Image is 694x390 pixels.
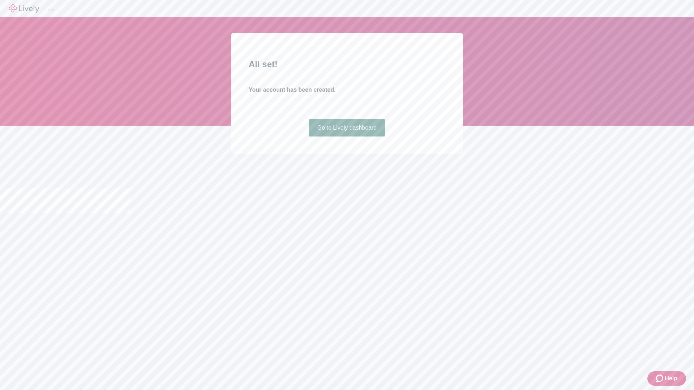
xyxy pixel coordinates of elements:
[48,9,53,11] button: Log out
[9,4,39,13] img: Lively
[656,374,665,383] svg: Zendesk support icon
[309,119,386,136] a: Go to Lively dashboard
[665,374,677,383] span: Help
[249,58,445,71] h2: All set!
[249,86,445,94] h4: Your account has been created.
[647,371,686,386] button: Zendesk support iconHelp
